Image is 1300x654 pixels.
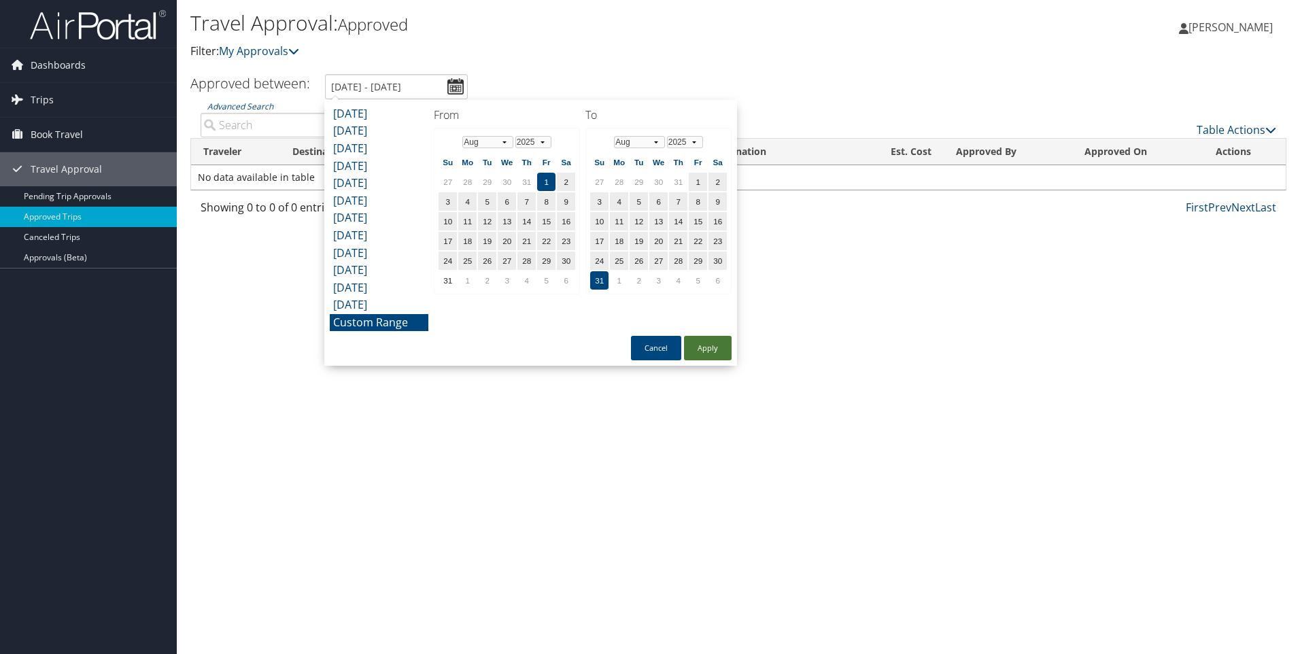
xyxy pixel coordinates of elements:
span: Travel Approval [31,152,102,186]
th: Traveler: activate to sort column ascending [191,139,280,165]
li: [DATE] [330,279,428,297]
td: 10 [439,212,457,230]
td: 30 [557,252,575,270]
td: 30 [708,252,727,270]
th: Sa [708,153,727,171]
th: Mo [458,153,477,171]
th: Details/Explanation [662,139,853,165]
div: Showing 0 to 0 of 0 entries [201,199,454,222]
a: [PERSON_NAME] [1179,7,1286,48]
td: 20 [649,232,668,250]
td: 24 [439,252,457,270]
a: First [1186,200,1208,215]
td: 29 [537,252,555,270]
li: [DATE] [330,262,428,279]
td: 14 [669,212,687,230]
td: 29 [630,173,648,191]
td: 8 [537,192,555,211]
img: airportal-logo.png [30,9,166,41]
th: Actions [1203,139,1286,165]
td: 3 [649,271,668,290]
li: [DATE] [330,209,428,227]
td: 11 [458,212,477,230]
td: 30 [649,173,668,191]
td: 17 [590,232,609,250]
td: 14 [517,212,536,230]
h4: From [434,107,580,122]
td: 1 [610,271,628,290]
td: 22 [689,232,707,250]
td: 28 [669,252,687,270]
td: 23 [557,232,575,250]
td: 2 [708,173,727,191]
td: 3 [439,192,457,211]
td: 28 [517,252,536,270]
td: 4 [610,192,628,211]
li: [DATE] [330,296,428,314]
td: No data available in table [191,165,1286,190]
td: 12 [478,212,496,230]
p: Filter: [190,43,921,61]
th: Approved On: activate to sort column ascending [1072,139,1204,165]
td: 21 [669,232,687,250]
td: 2 [557,173,575,191]
th: We [498,153,516,171]
a: Next [1231,200,1255,215]
td: 23 [708,232,727,250]
td: 27 [649,252,668,270]
th: Su [590,153,609,171]
td: 28 [458,173,477,191]
td: 5 [478,192,496,211]
td: 1 [689,173,707,191]
td: 26 [630,252,648,270]
td: 9 [708,192,727,211]
li: [DATE] [330,175,428,192]
li: [DATE] [330,227,428,245]
td: 5 [537,271,555,290]
a: Last [1255,200,1276,215]
td: 20 [498,232,516,250]
td: 31 [669,173,687,191]
td: 2 [630,271,648,290]
td: 6 [557,271,575,290]
li: [DATE] [330,158,428,175]
td: 31 [517,173,536,191]
td: 21 [517,232,536,250]
input: Advanced Search [201,113,454,137]
td: 18 [458,232,477,250]
th: Sa [557,153,575,171]
button: Cancel [631,336,681,360]
h3: Approved between: [190,74,310,92]
span: Dashboards [31,48,86,82]
td: 25 [458,252,477,270]
td: 4 [669,271,687,290]
td: 31 [590,271,609,290]
h4: To [585,107,732,122]
td: 3 [498,271,516,290]
td: 7 [669,192,687,211]
th: Fr [537,153,555,171]
td: 29 [689,252,707,270]
td: 8 [689,192,707,211]
td: 1 [458,271,477,290]
td: 15 [689,212,707,230]
th: Th [669,153,687,171]
td: 3 [590,192,609,211]
td: 19 [478,232,496,250]
td: 7 [517,192,536,211]
td: 18 [610,232,628,250]
td: 2 [478,271,496,290]
th: Est. Cost: activate to sort column ascending [853,139,944,165]
td: 25 [610,252,628,270]
li: [DATE] [330,122,428,140]
li: [DATE] [330,192,428,210]
td: 28 [610,173,628,191]
td: 6 [498,192,516,211]
td: 31 [439,271,457,290]
td: 30 [498,173,516,191]
td: 13 [649,212,668,230]
td: 4 [458,192,477,211]
th: Su [439,153,457,171]
td: 1 [537,173,555,191]
th: Destination: activate to sort column ascending [280,139,400,165]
